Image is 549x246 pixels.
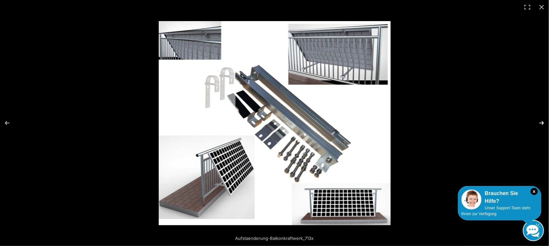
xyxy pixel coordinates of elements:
[462,190,538,205] div: Brauchen Sie Hilfe?
[462,206,530,216] span: Unser Support-Team steht Ihnen zur Verfügung
[531,188,538,195] i: Schließen
[206,232,343,245] div: Aufstaenderung-Balkonkraftwerk_713x
[462,190,482,210] img: Customer service
[159,21,391,225] img: Aufstaenderung Balkonkraftwerk 713x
